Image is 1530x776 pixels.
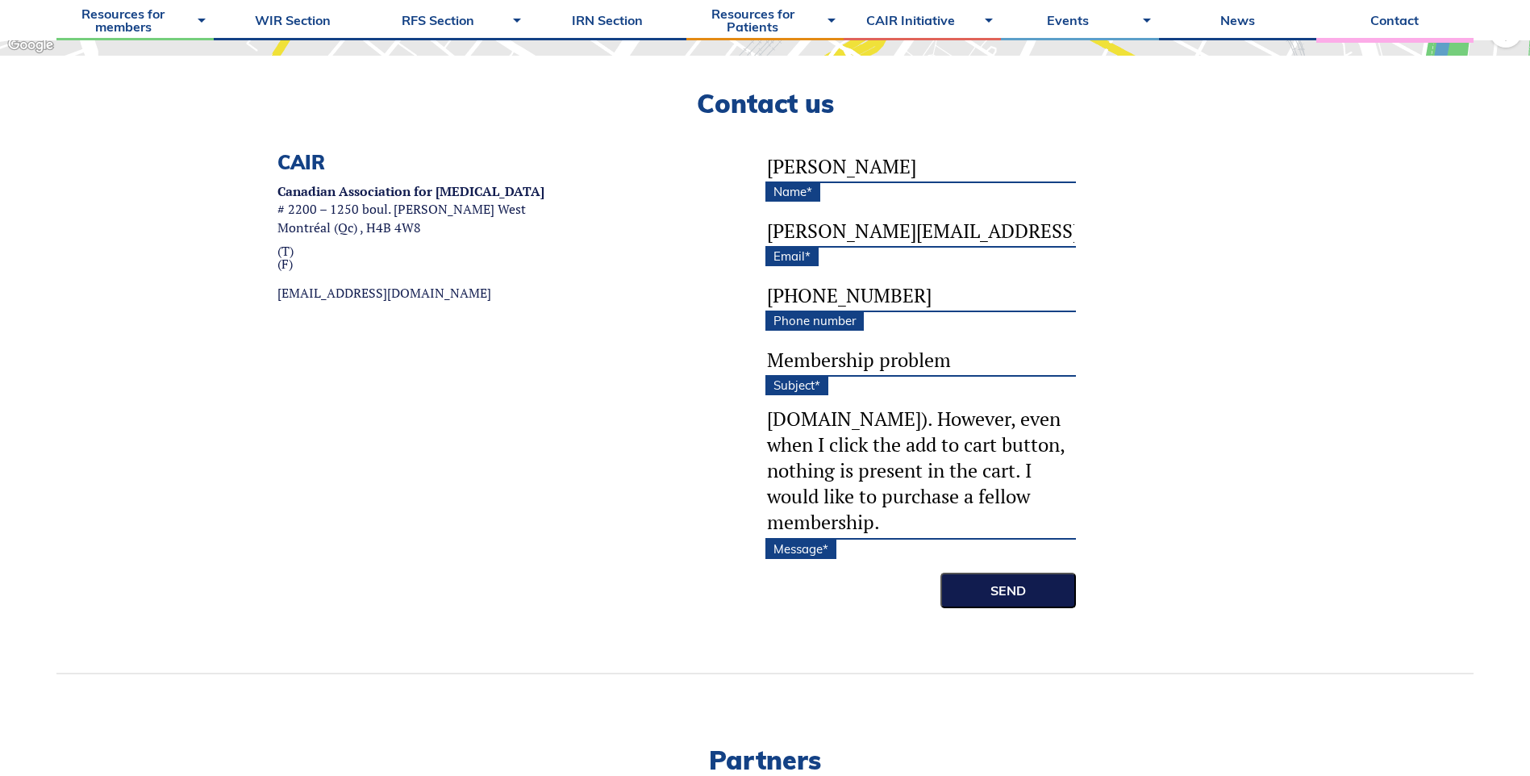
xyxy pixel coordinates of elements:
[4,35,57,56] img: Google
[765,151,1076,183] input: Name
[765,375,828,395] label: Subject
[940,573,1076,608] input: Send
[765,344,1076,377] input: Subject
[765,181,820,202] label: Name
[765,215,1076,248] input: Email
[765,539,836,559] label: Message
[765,246,819,266] label: Email
[277,257,544,270] a: (F)
[277,151,544,174] h3: CAIR
[277,182,544,236] p: # 2200 – 1250 boul. [PERSON_NAME] West Montréal (Qc) , H4B 4W8
[765,311,864,331] label: Phone number
[4,35,57,56] a: Open this area in Google Maps (opens a new window)
[277,182,544,200] strong: Canadian Association for [MEDICAL_DATA]
[56,747,1474,773] h2: Partners
[277,244,544,257] a: (T)
[277,286,544,299] a: [EMAIL_ADDRESS][DOMAIN_NAME]
[56,88,1474,119] h2: Contact us
[765,280,1076,312] input: 555-555-1234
